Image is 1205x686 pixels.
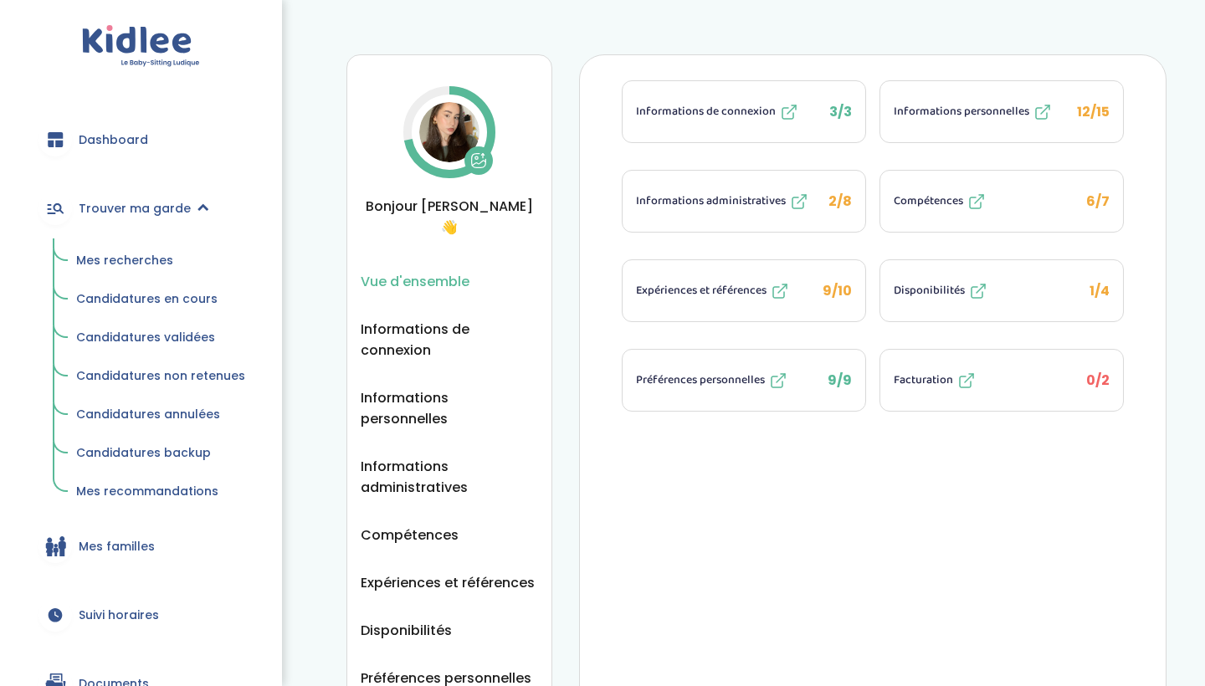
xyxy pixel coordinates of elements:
span: Mes recommandations [76,483,218,499]
span: 2/8 [828,192,852,211]
a: Dashboard [25,110,257,170]
button: Informations administratives 2/8 [623,171,865,232]
button: Informations personnelles [361,387,538,429]
button: Disponibilités 1/4 [880,260,1123,321]
span: 12/15 [1077,102,1110,121]
span: 9/9 [828,371,852,390]
span: Facturation [894,371,953,389]
span: Bonjour [PERSON_NAME] 👋 [361,196,538,238]
a: Trouver ma garde [25,178,257,238]
span: Informations de connexion [636,103,776,120]
button: Compétences 6/7 [880,171,1123,232]
span: Informations administratives [636,192,786,210]
img: Avatar [419,102,479,162]
a: Candidatures non retenues [64,361,257,392]
button: Préférences personnelles 9/9 [623,350,865,411]
span: 3/3 [829,102,852,121]
span: Candidatures non retenues [76,367,245,384]
button: Expériences et références 9/10 [623,260,865,321]
li: 6/7 [879,170,1124,233]
button: Disponibilités [361,620,452,641]
span: 9/10 [823,281,852,300]
span: 6/7 [1086,192,1110,211]
span: Mes recherches [76,252,173,269]
span: 0/2 [1086,371,1110,390]
a: Candidatures backup [64,438,257,469]
button: Informations de connexion 3/3 [623,81,865,142]
button: Informations de connexion [361,319,538,361]
a: Candidatures en cours [64,284,257,315]
a: Mes recherches [64,245,257,277]
a: Candidatures validées [64,322,257,354]
li: 3/3 [622,80,866,143]
span: Expériences et références [636,282,767,299]
img: logo.svg [82,25,200,68]
li: 9/10 [622,259,866,322]
button: Informations administratives [361,456,538,498]
li: 12/15 [879,80,1124,143]
span: Candidatures validées [76,329,215,346]
span: Suivi horaires [79,607,159,624]
button: Compétences [361,525,459,545]
a: Suivi horaires [25,585,257,645]
span: Mes familles [79,538,155,555]
span: Compétences [894,192,963,210]
a: Mes familles [25,516,257,576]
button: Vue d'ensemble [361,271,469,292]
li: 9/9 [622,349,866,412]
button: Expériences et références [361,572,535,593]
a: Mes recommandations [64,476,257,508]
span: Préférences personnelles [636,371,765,389]
span: Candidatures annulées [76,406,220,422]
button: Informations personnelles 12/15 [880,81,1123,142]
li: 2/8 [622,170,866,233]
span: 1/4 [1090,281,1110,300]
span: Disponibilités [894,282,965,299]
span: Candidatures en cours [76,290,218,307]
span: Dashboard [79,131,148,149]
span: Candidatures backup [76,444,211,461]
li: 1/4 [879,259,1124,322]
button: Facturation 0/2 [880,350,1123,411]
span: Informations personnelles [894,103,1029,120]
li: 0/2 [879,349,1124,412]
a: Candidatures annulées [64,399,257,431]
span: Trouver ma garde [79,200,191,218]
